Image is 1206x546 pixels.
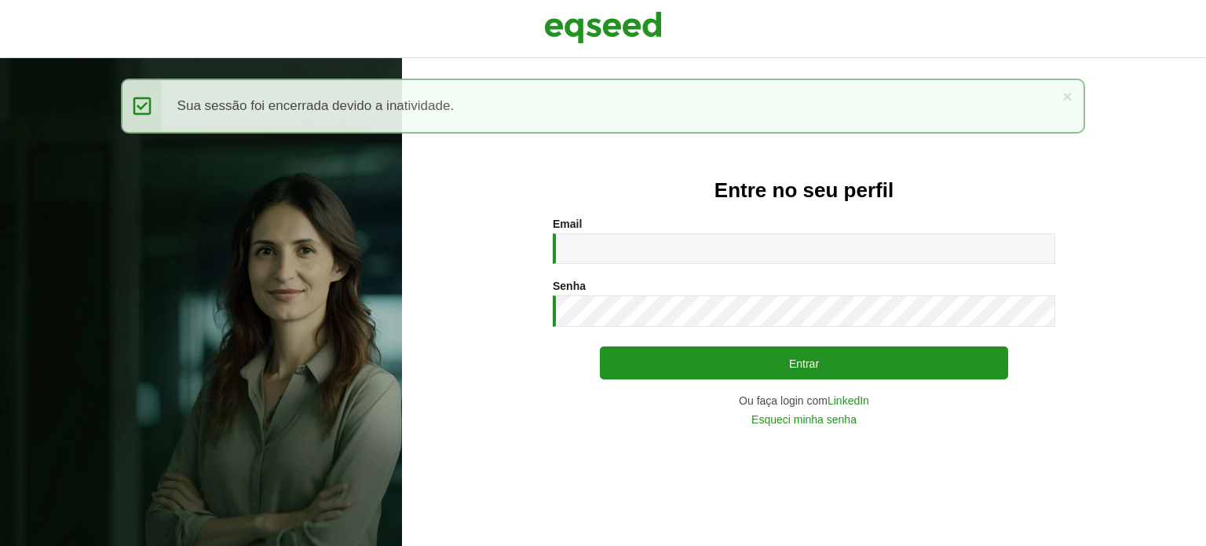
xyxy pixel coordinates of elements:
[1062,88,1072,104] a: ×
[553,280,586,291] label: Senha
[828,395,869,406] a: LinkedIn
[433,179,1175,202] h2: Entre no seu perfil
[553,218,582,229] label: Email
[751,414,857,425] a: Esqueci minha senha
[121,79,1086,134] div: Sua sessão foi encerrada devido a inatividade.
[553,395,1055,406] div: Ou faça login com
[600,346,1008,379] button: Entrar
[544,8,662,47] img: EqSeed Logo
